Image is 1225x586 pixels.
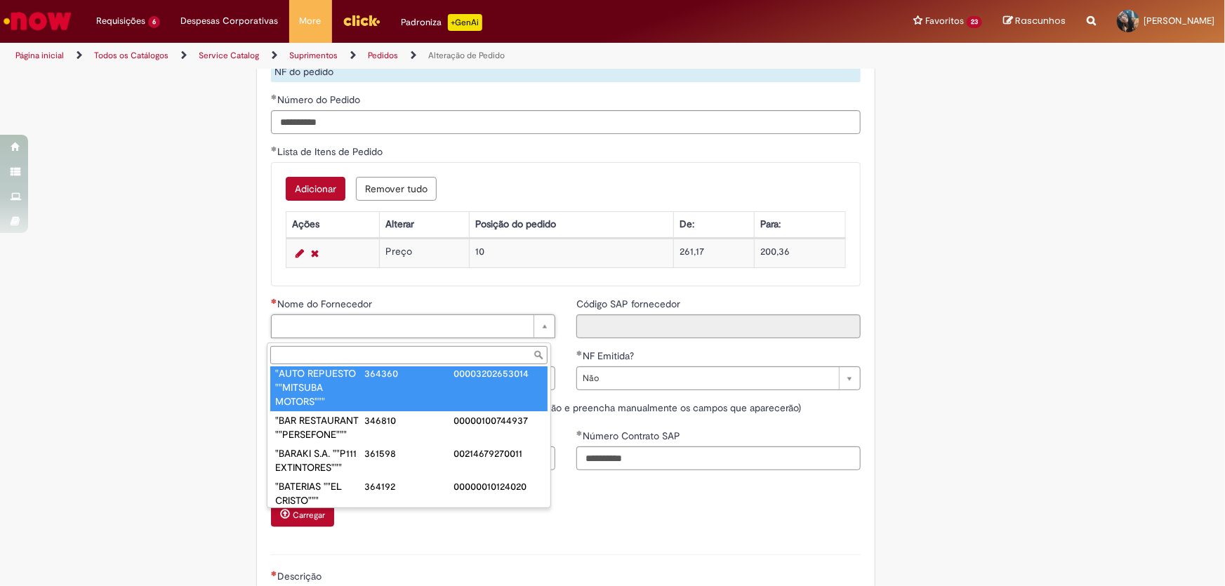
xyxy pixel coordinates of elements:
div: "BAR RESTAURANT ""PERSEFONE""" [275,413,364,441]
div: "BATERIAS ""EL CRISTO""" [275,479,364,507]
div: 00000100744937 [453,413,543,427]
div: 364192 [364,479,453,493]
ul: Nome do Fornecedor [267,367,550,507]
div: 00214679270011 [453,446,543,460]
div: 00000010124020 [453,479,543,493]
div: 346810 [364,413,453,427]
div: 361598 [364,446,453,460]
div: 364360 [364,366,453,380]
div: "BARAKI S.A. ""P111 EXTINTORES""" [275,446,364,474]
div: 00003202653014 [453,366,543,380]
div: "AUTO REPUESTO ""MITSUBA MOTORS""" [275,366,364,408]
